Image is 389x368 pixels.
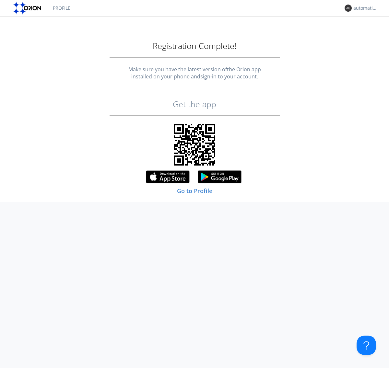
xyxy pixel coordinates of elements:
[174,124,215,166] img: qrcode.svg
[357,336,376,355] iframe: Toggle Customer Support
[6,66,383,81] div: Make sure you have the latest version of the Orion app installed on your phone and sign-in to you...
[198,170,243,186] img: googleplay.svg
[13,2,43,15] img: orion-labs-logo.svg
[177,187,212,195] a: Go to Profile
[353,5,378,11] div: automation+changelanguage+1758741822
[6,100,383,109] h2: Get the app
[345,5,352,12] img: 373638.png
[146,170,191,186] img: appstore.svg
[6,41,383,51] h1: Registration Complete!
